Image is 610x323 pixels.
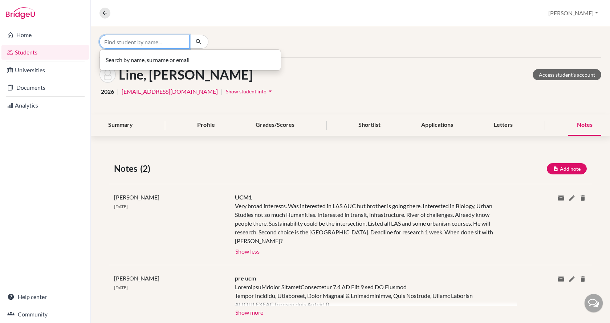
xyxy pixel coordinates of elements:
span: [PERSON_NAME] [114,194,159,201]
div: Very broad interests. Was interested in LAS AUC but brother is going there. Interested in Biology... [235,202,506,245]
div: Summary [99,114,142,136]
span: | [117,87,119,96]
span: 2026 [101,87,114,96]
span: UCM1 [235,194,252,201]
a: Documents [1,80,89,95]
span: Help [16,5,31,12]
div: Shortlist [350,114,389,136]
span: (2) [140,162,153,175]
div: Notes [568,114,601,136]
span: pre ucm [235,275,256,282]
div: Letters [485,114,521,136]
div: Profile [188,114,224,136]
p: Search by name, surname or email [106,56,275,64]
img: Bridge-U [6,7,35,19]
a: Access student's account [533,69,601,80]
button: [PERSON_NAME] [545,6,601,20]
i: arrow_drop_down [267,88,274,95]
a: [EMAIL_ADDRESS][DOMAIN_NAME] [122,87,218,96]
a: Community [1,307,89,322]
a: Students [1,45,89,60]
img: Daniel Line's avatar [99,66,116,83]
a: Analytics [1,98,89,113]
h1: Line, [PERSON_NAME] [119,67,253,82]
button: Show less [235,245,260,256]
a: Help center [1,290,89,304]
span: [DATE] [114,285,128,290]
span: [DATE] [114,204,128,209]
span: Notes [114,162,140,175]
a: Universities [1,63,89,77]
a: Home [1,28,89,42]
input: Find student by name... [99,35,190,49]
div: Applications [412,114,462,136]
span: [PERSON_NAME] [114,275,159,282]
button: Show more [235,306,264,317]
div: LoremipsuMdolor SitametConsectetur 7.4 AD Elit 9 sed DO Eiusmod Tempor Incididu, Utlaboreet, Dolo... [235,283,506,306]
button: Show student infoarrow_drop_down [225,86,274,97]
span: | [221,87,223,96]
button: Add note [547,163,587,174]
div: Grades/Scores [247,114,303,136]
span: Show student info [226,88,267,94]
